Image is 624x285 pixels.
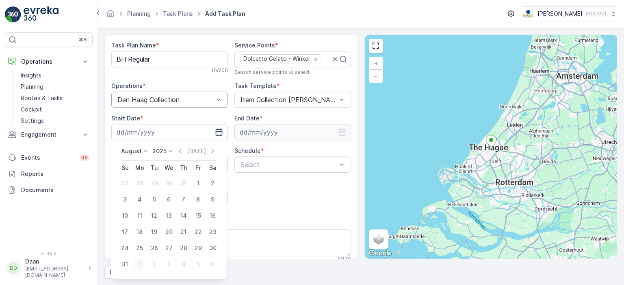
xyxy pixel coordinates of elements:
a: Documents [5,182,93,198]
img: Google [367,248,394,259]
label: Schedule [234,147,261,154]
div: 25 [133,242,146,255]
th: Tuesday [147,161,162,175]
div: 19 [148,225,161,238]
a: Zoom Out [370,70,382,82]
div: 7 [177,193,190,206]
div: 20 [162,225,175,238]
div: DD [7,261,20,274]
div: 6 [162,193,175,206]
div: 10 [119,209,132,222]
div: 23 [206,225,219,238]
a: Planning [127,10,151,17]
input: dd/mm/yyyy [111,124,228,140]
a: Homepage [106,12,115,19]
div: 26 [148,242,161,255]
div: 14 [177,209,190,222]
div: 12 [148,209,161,222]
p: Engagement [21,131,76,139]
div: 17 [119,225,132,238]
a: Routes & Tasks [17,92,93,104]
span: Add Task Plan [204,10,247,18]
p: [PERSON_NAME] [537,10,583,18]
p: 10 / 200 [211,67,228,74]
label: Operations [111,82,143,89]
a: View Fullscreen [370,40,382,52]
div: 2 [206,177,219,190]
span: Search service points to select. [234,69,311,75]
div: 24 [119,242,132,255]
p: Events [21,154,75,162]
div: 22 [192,225,205,238]
p: Operations [21,58,76,66]
div: 13 [162,209,175,222]
a: Insights [17,70,93,81]
p: Insights [21,71,41,79]
p: [DATE] [187,147,206,155]
p: Routes & Tasks [21,94,63,102]
p: Daan [25,257,84,266]
div: 4 [133,193,146,206]
a: Open this area in Google Maps (opens a new window) [367,248,394,259]
p: Reports [21,170,89,178]
div: 8 [192,193,205,206]
p: ( +02:00 ) [586,11,606,17]
div: 27 [162,242,175,255]
div: 11 [133,209,146,222]
a: Task Plans [163,10,193,17]
a: Reports [5,166,93,182]
div: 5 [192,258,205,271]
div: 1 [133,258,146,271]
label: End Date [234,115,260,122]
th: Saturday [206,161,220,175]
button: Cancel [104,266,134,279]
p: [EMAIL_ADDRESS][DOMAIN_NAME] [25,266,84,279]
a: Cockpit [17,104,93,115]
p: Planning [21,83,43,91]
div: 28 [177,242,190,255]
th: Friday [191,161,206,175]
label: Task Template [234,82,277,89]
div: 6 [206,258,219,271]
button: Engagement [5,126,93,143]
p: August [121,147,142,155]
div: 29 [148,177,161,190]
div: Remove Dolcetto Gelato - Winkel [311,56,320,63]
div: 31 [177,177,190,190]
span: v 1.49.0 [5,251,93,256]
div: 27 [119,177,132,190]
button: [PERSON_NAME](+02:00) [522,6,617,21]
div: 1 [192,177,205,190]
a: Events99 [5,150,93,166]
p: 0 / 140 [337,256,351,263]
p: ⌘B [79,36,87,43]
div: 31 [119,258,132,271]
label: Service Points [234,42,275,49]
div: 30 [162,177,175,190]
a: Layers [370,230,388,248]
label: Task Plan Name [111,42,156,49]
p: Settings [21,117,44,125]
div: Dolcetto Gelato - Winkel [241,55,311,63]
label: Start Date [111,115,140,122]
div: 16 [206,209,219,222]
p: Documents [21,186,89,194]
p: Cockpit [21,105,42,114]
th: Monday [132,161,147,175]
input: dd/mm/yyyy [234,124,351,140]
div: 15 [192,209,205,222]
p: 2025 [152,147,167,155]
div: 5 [148,193,161,206]
div: 30 [206,242,219,255]
th: Sunday [118,161,132,175]
img: logo_light-DOdMpM7g.png [24,6,58,23]
div: 28 [133,177,146,190]
a: Planning [17,81,93,92]
span: − [374,72,378,79]
div: 3 [119,193,132,206]
button: DDDaan[EMAIL_ADDRESS][DOMAIN_NAME] [5,257,93,279]
span: + [374,60,378,67]
div: 3 [162,258,175,271]
div: 4 [177,258,190,271]
th: Thursday [176,161,191,175]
